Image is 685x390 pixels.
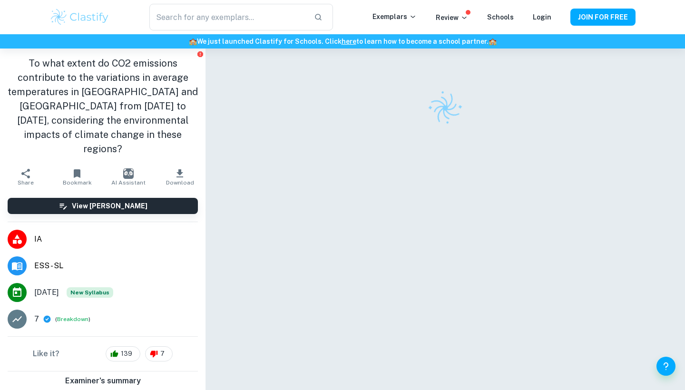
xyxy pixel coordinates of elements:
a: here [342,38,356,45]
span: [DATE] [34,287,59,298]
a: Schools [487,13,514,21]
button: JOIN FOR FREE [570,9,636,26]
span: AI Assistant [111,179,146,186]
input: Search for any exemplars... [149,4,306,30]
h6: We just launched Clastify for Schools. Click to learn how to become a school partner. [2,36,683,47]
a: Login [533,13,551,21]
span: ESS - SL [34,260,198,272]
img: Clastify logo [422,85,469,131]
button: Breakdown [57,315,88,323]
h6: View [PERSON_NAME] [72,201,147,211]
span: 139 [116,349,137,359]
img: AI Assistant [123,168,134,179]
h6: Like it? [33,348,59,360]
button: View [PERSON_NAME] [8,198,198,214]
span: Share [18,179,34,186]
span: Download [166,179,194,186]
h1: To what extent do CO2 emissions contribute to the variations in average temperatures in [GEOGRAPH... [8,56,198,156]
span: ( ) [55,315,90,324]
button: Download [154,164,205,190]
img: Clastify logo [49,8,110,27]
button: Report issue [196,50,204,58]
h6: Examiner's summary [4,375,202,387]
div: 139 [106,346,140,361]
div: 7 [145,346,173,361]
p: 7 [34,313,39,325]
span: 🏫 [489,38,497,45]
p: Review [436,12,468,23]
span: IA [34,234,198,245]
span: 7 [155,349,170,359]
button: Help and Feedback [656,357,675,376]
button: AI Assistant [103,164,154,190]
p: Exemplars [372,11,417,22]
button: Bookmark [51,164,103,190]
span: New Syllabus [67,287,113,298]
span: 🏫 [189,38,197,45]
span: Bookmark [63,179,92,186]
div: Starting from the May 2026 session, the ESS IA requirements have changed. We created this exempla... [67,287,113,298]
